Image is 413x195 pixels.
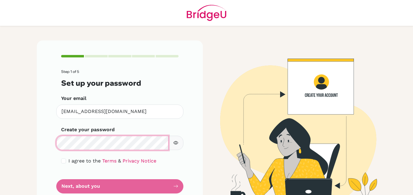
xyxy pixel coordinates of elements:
[68,158,101,164] span: I agree to the
[118,158,121,164] span: &
[56,104,183,119] input: Insert your email*
[61,79,179,87] h3: Set up your password
[61,126,115,133] label: Create your password
[123,158,156,164] a: Privacy Notice
[61,69,79,74] span: Step 1 of 5
[102,158,116,164] a: Terms
[61,95,86,102] label: Your email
